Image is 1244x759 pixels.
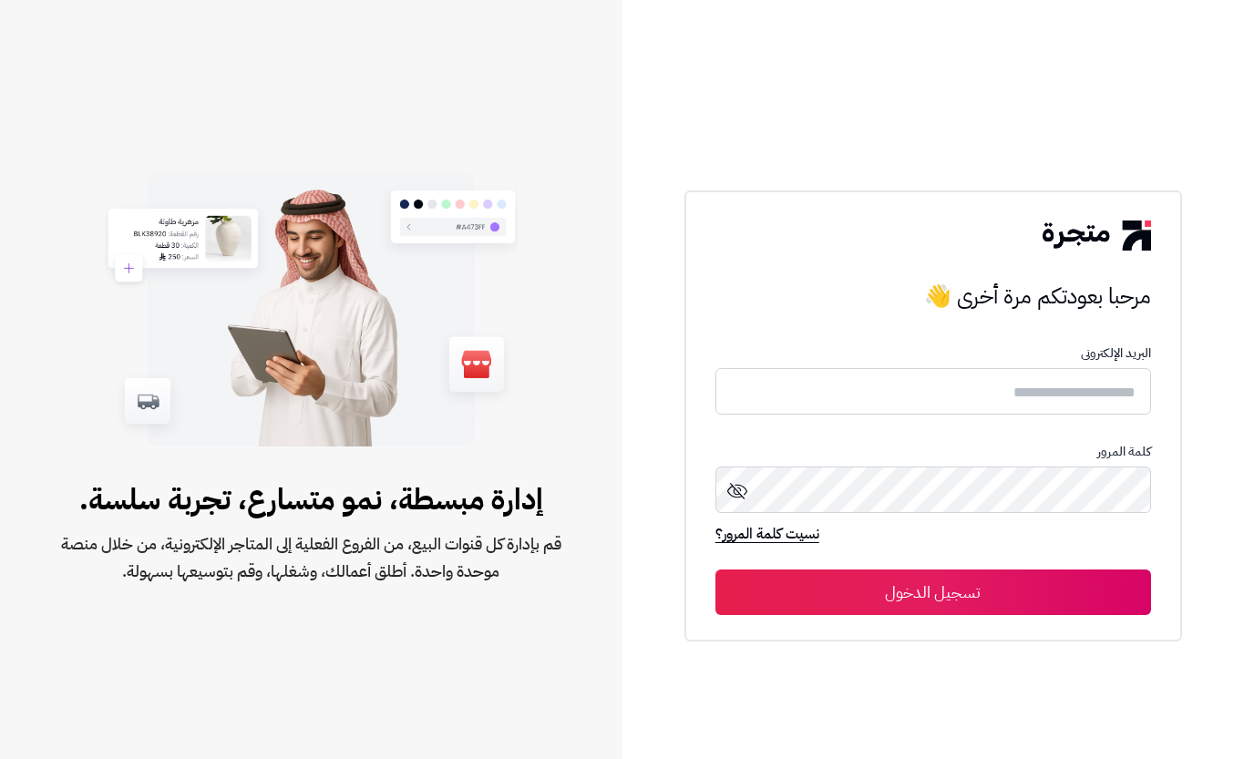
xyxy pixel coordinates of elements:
[715,278,1151,314] h3: مرحبا بعودتكم مرة أخرى 👋
[58,477,564,521] span: إدارة مبسطة، نمو متسارع، تجربة سلسة.
[715,569,1151,615] button: تسجيل الدخول
[58,530,564,585] span: قم بإدارة كل قنوات البيع، من الفروع الفعلية إلى المتاجر الإلكترونية، من خلال منصة موحدة واحدة. أط...
[715,523,819,549] a: نسيت كلمة المرور؟
[715,445,1151,459] p: كلمة المرور
[1043,221,1150,250] img: logo-2.png
[715,346,1151,361] p: البريد الإلكترونى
